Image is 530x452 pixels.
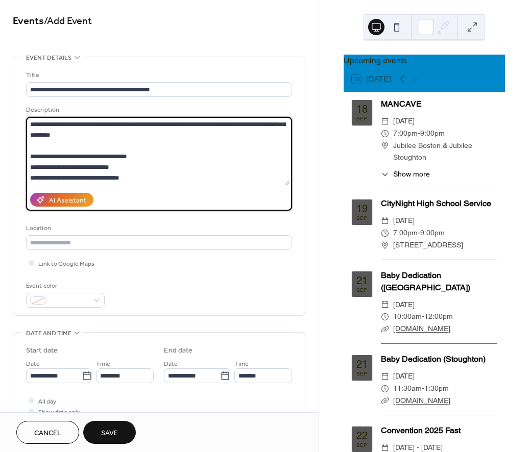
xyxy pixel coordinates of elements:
[381,370,389,383] div: ​
[381,424,497,437] div: Convention 2025 Fast
[164,345,192,356] div: End date
[38,259,94,269] span: Link to Google Maps
[26,105,290,115] div: Description
[234,359,249,369] span: Time
[13,11,44,31] a: Events
[393,370,415,383] span: [DATE]
[422,311,424,323] span: -
[49,195,86,206] div: AI Assistant
[381,354,486,364] a: Baby Dedication (Stoughton)
[420,128,445,140] span: 9:00pm
[381,115,389,128] div: ​
[381,215,389,227] div: ​
[393,396,450,405] a: [DOMAIN_NAME]
[356,204,368,214] div: 19
[381,169,430,180] button: ​Show more
[381,128,389,140] div: ​
[344,55,505,67] div: Upcoming events
[424,311,453,323] span: 12:00pm
[393,239,463,252] span: [STREET_ADDRESS]
[393,227,418,239] span: 7:00pm
[393,215,415,227] span: [DATE]
[381,323,389,335] div: ​
[393,299,415,311] span: [DATE]
[164,359,178,369] span: Date
[356,104,368,114] div: 18
[418,128,420,140] span: -
[96,359,110,369] span: Time
[418,227,420,239] span: -
[381,197,497,210] div: CityNight High School Service
[26,281,103,291] div: Event color
[356,371,367,376] div: Sep
[381,299,389,311] div: ​
[356,359,368,369] div: 21
[356,275,368,286] div: 21
[422,383,424,395] span: -
[44,11,92,31] span: / Add Event
[26,223,290,234] div: Location
[424,383,449,395] span: 1:30pm
[381,383,389,395] div: ​
[393,115,415,128] span: [DATE]
[381,270,470,292] a: Baby Dedication ([GEOGRAPHIC_DATA])
[38,396,56,407] span: All day
[381,140,389,152] div: ​
[393,311,422,323] span: 10:00am
[26,359,40,369] span: Date
[26,328,71,339] span: Date and time
[26,345,58,356] div: Start date
[356,216,367,221] div: Sep
[393,140,497,164] span: Jubilee Boston & Jubilee Stoughton
[381,311,389,323] div: ​
[26,70,290,81] div: Title
[34,428,61,439] span: Cancel
[101,428,118,439] span: Save
[381,395,389,407] div: ​
[393,169,430,180] span: Show more
[356,116,367,121] div: Sep
[393,324,450,333] a: [DOMAIN_NAME]
[83,421,136,444] button: Save
[26,53,71,63] span: Event details
[393,383,422,395] span: 11:30am
[356,443,367,448] div: Sep
[356,431,368,441] div: 22
[30,193,93,207] button: AI Assistant
[420,227,445,239] span: 9:00pm
[393,128,418,140] span: 7:00pm
[381,169,389,180] div: ​
[16,421,79,444] button: Cancel
[381,98,497,110] div: MANCAVE
[381,227,389,239] div: ​
[356,288,367,293] div: Sep
[38,407,80,418] span: Show date only
[381,239,389,252] div: ​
